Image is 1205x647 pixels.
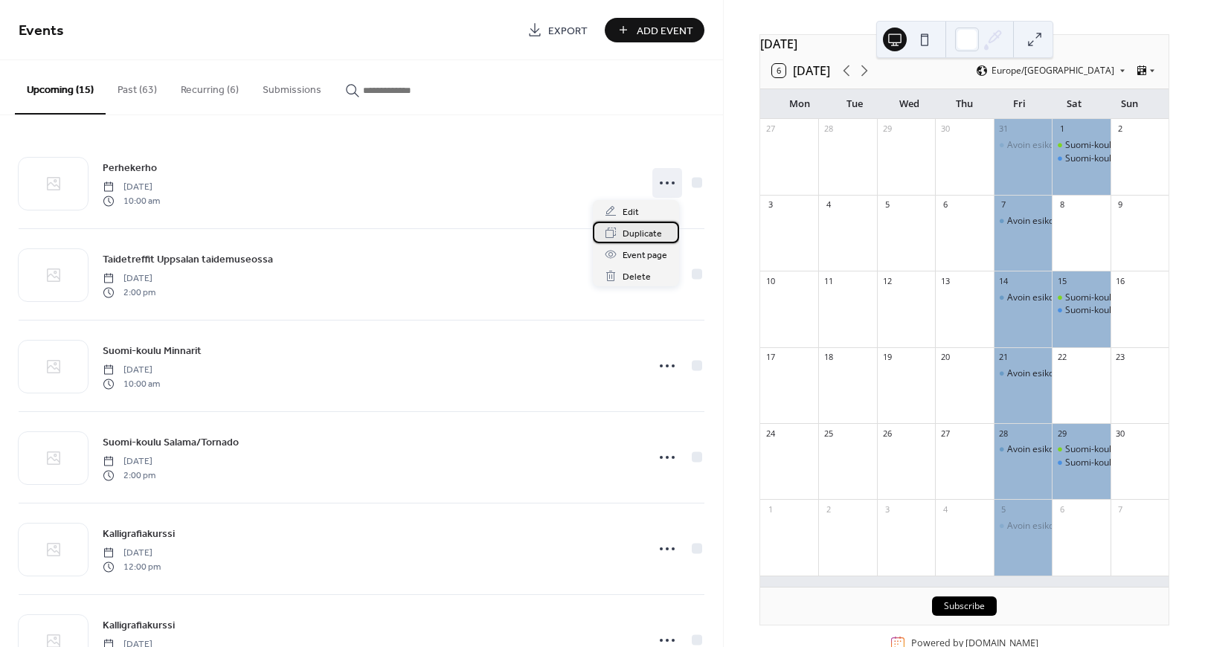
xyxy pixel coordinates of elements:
div: 2 [823,503,834,515]
div: 28 [823,123,834,135]
div: 29 [1056,428,1067,439]
a: Taidetreffit Uppsalan taidemuseossa [103,251,273,268]
span: 12:00 pm [103,560,161,573]
span: [DATE] [103,181,160,194]
span: 10:00 am [103,377,160,390]
button: Recurring (6) [169,60,251,113]
span: 2:00 pm [103,469,155,482]
span: Kalligrafiakurssi [103,527,175,542]
a: Suomi-koulu Minnarit [103,342,202,359]
span: Kalligrafiakurssi [103,618,175,634]
button: 6[DATE] [767,60,835,81]
div: 6 [1056,503,1067,515]
div: 27 [939,428,951,439]
div: [DATE] [760,35,1169,53]
div: 4 [823,199,834,210]
div: 28 [998,428,1009,439]
button: Add Event [605,18,704,42]
div: 23 [1115,352,1126,363]
div: Avoin esikoulu [1007,292,1067,304]
button: Past (63) [106,60,169,113]
div: Suomi-koulu Salama/Tornado [1065,457,1188,469]
div: 14 [998,275,1009,286]
div: 8 [1056,199,1067,210]
a: Suomi-koulu Salama/Tornado [103,434,239,451]
div: 6 [939,199,951,210]
span: 2:00 pm [103,286,155,299]
div: Avoin esikoulu [994,215,1052,228]
span: Suomi-koulu Minnarit [103,344,202,359]
span: [DATE] [103,272,155,286]
div: Thu [937,89,992,119]
div: 7 [1115,503,1126,515]
div: Avoin esikoulu [994,139,1052,152]
div: Suomi-koulu Salama/Tornado [1052,304,1110,317]
div: 22 [1056,352,1067,363]
span: Taidetreffit Uppsalan taidemuseossa [103,252,273,268]
span: [DATE] [103,547,161,560]
div: Suomi-koulu Minnarit [1065,443,1154,456]
span: 10:00 am [103,194,160,207]
div: 30 [1115,428,1126,439]
div: Suomi-koulu Minnarit [1052,139,1110,152]
div: 7 [998,199,1009,210]
div: 21 [998,352,1009,363]
span: Suomi-koulu Salama/Tornado [103,435,239,451]
div: Avoin esikoulu [1007,215,1067,228]
a: Perhekerho [103,159,157,176]
div: Wed [882,89,937,119]
div: 30 [939,123,951,135]
div: 5 [881,199,893,210]
span: Add Event [637,23,693,39]
div: Suomi-koulu Salama/Tornado [1052,152,1110,165]
div: Avoin esikoulu [1007,367,1067,380]
div: 31 [998,123,1009,135]
div: 16 [1115,275,1126,286]
div: 3 [881,503,893,515]
span: [DATE] [103,455,155,469]
div: 1 [765,503,776,515]
span: Event page [623,248,667,263]
div: 29 [881,123,893,135]
button: Upcoming (15) [15,60,106,115]
button: Submissions [251,60,333,113]
div: Suomi-koulu Salama/Tornado [1052,457,1110,469]
div: Tue [827,89,882,119]
div: 18 [823,352,834,363]
span: Duplicate [623,226,662,242]
div: 17 [765,352,776,363]
div: 9 [1115,199,1126,210]
button: Subscribe [932,596,997,616]
div: Avoin esikoulu [1007,443,1067,456]
div: Avoin esikoulu [1007,520,1067,532]
div: Suomi-koulu Minnarit [1052,443,1110,456]
div: Sat [1047,89,1102,119]
div: Mon [772,89,827,119]
div: 26 [881,428,893,439]
div: 4 [939,503,951,515]
div: 12 [881,275,893,286]
span: Edit [623,205,639,220]
a: Export [516,18,599,42]
span: Export [548,23,588,39]
a: Kalligrafiakurssi [103,525,175,542]
div: Avoin esikoulu [994,292,1052,304]
div: 2 [1115,123,1126,135]
div: Sun [1102,89,1157,119]
span: Events [19,16,64,45]
div: Avoin esikoulu [994,367,1052,380]
div: Avoin esikoulu [1007,139,1067,152]
div: Fri [992,89,1047,119]
div: 3 [765,199,776,210]
div: Suomi-koulu Minnarit [1052,292,1110,304]
div: 19 [881,352,893,363]
div: Suomi-koulu Salama/Tornado [1065,304,1188,317]
div: 13 [939,275,951,286]
div: 10 [765,275,776,286]
div: 11 [823,275,834,286]
div: 20 [939,352,951,363]
span: Delete [623,269,651,285]
div: 1 [1056,123,1067,135]
div: 15 [1056,275,1067,286]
